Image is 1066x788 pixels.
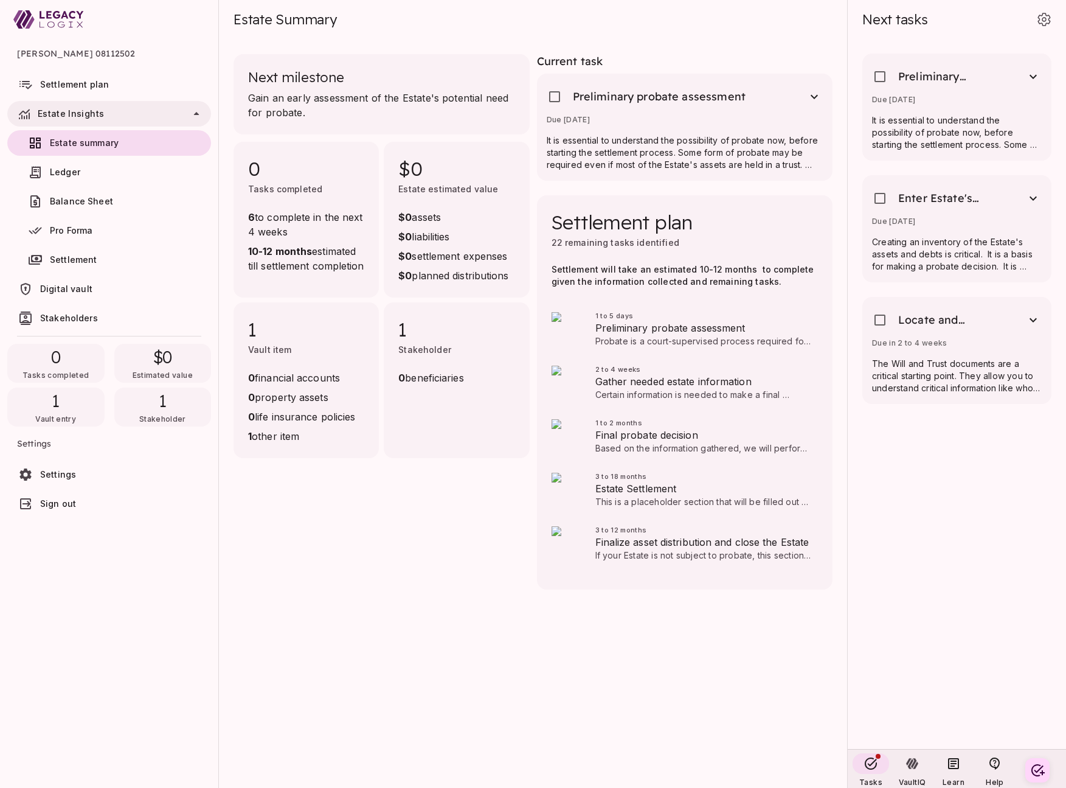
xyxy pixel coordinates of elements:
[40,284,92,294] span: Digital vault
[872,338,947,347] span: Due in 2 to 4 weeks
[398,344,451,355] span: Stakeholder
[537,410,833,463] div: section-img1 to 2 monthsFinal probate decisionBased on the information gathered, we will perform ...
[595,497,809,543] span: This is a placeholder section that will be filled out after the estate's assets and debts have be...
[7,491,211,517] a: Sign out
[7,159,211,185] a: Ledger
[7,130,211,156] a: Estate summary
[248,91,515,120] span: Gain an early assessment of the Estate's potential need for probate.
[595,535,814,549] span: Finalize asset distribution and close the Estate
[114,388,212,427] div: 1Stakeholder
[40,469,76,479] span: Settings
[398,184,498,194] span: Estate estimated value
[7,101,211,127] div: Estate Insights
[7,462,211,487] a: Settings
[398,231,412,243] strong: $0
[248,210,364,239] span: to complete in the next 4 weeks
[248,390,355,405] span: property assets
[17,429,201,458] span: Settings
[398,250,412,262] strong: $0
[398,372,405,384] strong: 0
[7,276,211,302] a: Digital vault
[159,390,167,412] span: 1
[943,778,964,787] span: Learn
[7,189,211,214] a: Balance Sheet
[899,778,926,787] span: VaultIQ
[398,211,412,223] strong: $0
[248,156,364,181] span: 0
[537,302,833,356] div: section-img1 to 5 daysPreliminary probate assessmentProbate is a court-supervised process require...
[40,313,98,323] span: Stakeholders
[7,247,211,273] a: Settlement
[537,463,833,517] div: section-img3 to 18 monthsEstate SettlementThis is a placeholder section that will be filled out a...
[7,344,105,383] div: 0Tasks completed
[595,365,641,374] span: 2 to 4 weeks
[248,371,355,385] span: financial accounts
[384,142,529,298] div: $0Estate estimated value$0assets$0liabilities$0settlement expenses$0planned distributions
[248,410,355,424] span: life insurance policies
[7,72,211,97] a: Settlement plan
[595,472,647,481] span: 3 to 18 months
[7,305,211,331] a: Stakeholders
[114,344,212,383] div: $0Estimated value
[248,211,255,223] strong: 6
[234,302,379,458] div: 1Vault item0financial accounts0property assets0life insurance policies1other item
[7,388,105,427] div: 1Vault entry
[862,54,1051,161] div: Preliminary probate assessmentDue [DATE]It is essential to understand the possibility of probate ...
[398,270,412,282] strong: $0
[139,414,186,424] span: Stakeholder
[872,358,1042,394] p: The Will and Trust documents are a critical starting point. They allow you to understand critical...
[52,390,60,412] span: 1
[547,115,590,124] span: Due [DATE]
[898,69,988,84] span: Preliminary probate assessment
[595,550,811,633] span: If your Estate is not subject to probate, this section covers final accounting, distribution of a...
[552,210,693,234] span: Settlement plan
[552,419,586,453] img: section-img
[552,237,679,248] span: 22 remaining tasks identified
[872,95,916,104] span: Due [DATE]
[898,191,988,206] span: Enter Estate's Asset and Debts
[398,268,508,283] span: planned distributions
[248,317,364,341] span: 1
[40,498,76,509] span: Sign out
[537,356,833,410] div: section-img2 to 4 weeksGather needed estate informationCertain information is needed to make a fi...
[552,312,586,346] img: section-img
[234,54,530,134] div: Next milestoneGain an early assessment of the Estate's potential need for probate.
[1025,758,1050,783] button: Create your first task
[595,389,812,485] span: Certain information is needed to make a final determination on the estate's need for probate. Thi...
[398,229,508,244] span: liabilities
[51,346,61,368] span: 0
[398,249,508,263] span: settlement expenses
[234,11,337,28] span: Estate Summary
[248,184,322,194] span: Tasks completed
[872,114,1042,151] p: It is essential to understand the possibility of probate now, before starting the settlement proc...
[862,297,1051,404] div: Locate and upload the Estate's legal documentsDue in 2 to 4 weeksThe Will and Trust documents are...
[595,419,643,427] span: 1 to 2 months
[552,526,586,560] img: section-img
[862,175,1051,282] div: Enter Estate's Asset and DebtsDue [DATE]Creating an inventory of the Estate's assets and debts is...
[595,321,814,335] span: Preliminary probate assessment
[248,430,252,442] strong: 1
[872,217,916,226] span: Due [DATE]
[537,74,833,181] div: Preliminary probate assessmentDue [DATE]It is essential to understand the possibility of probate ...
[248,344,292,355] span: Vault item
[595,312,634,320] span: 1 to 5 days
[248,411,255,423] strong: 0
[38,108,104,119] span: Estate Insights
[595,526,647,534] span: 3 to 12 months
[50,138,119,148] span: Estate summary
[248,372,255,384] strong: 0
[248,245,312,257] strong: 10-12 months
[17,39,201,68] span: [PERSON_NAME] 08112502
[552,264,817,287] span: Settlement will take an estimated 10-12 months to complete given the information collected and re...
[35,414,76,424] span: Vault entry
[872,236,1042,273] p: Creating an inventory of the Estate's assets and debts is critical. It is a basis for making a pr...
[595,428,814,442] span: Final probate decision
[537,517,833,570] div: section-img3 to 12 monthsFinalize asset distribution and close the EstateIf your Estate is not su...
[248,391,255,403] strong: 0
[862,11,928,28] span: Next tasks
[398,371,463,385] span: beneficiaries
[50,196,113,206] span: Balance Sheet
[234,142,379,298] div: 0Tasks completed6to complete in the next 4 weeks10-12 monthsestimated till settlement completion
[552,473,586,507] img: section-img
[986,778,1003,787] span: Help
